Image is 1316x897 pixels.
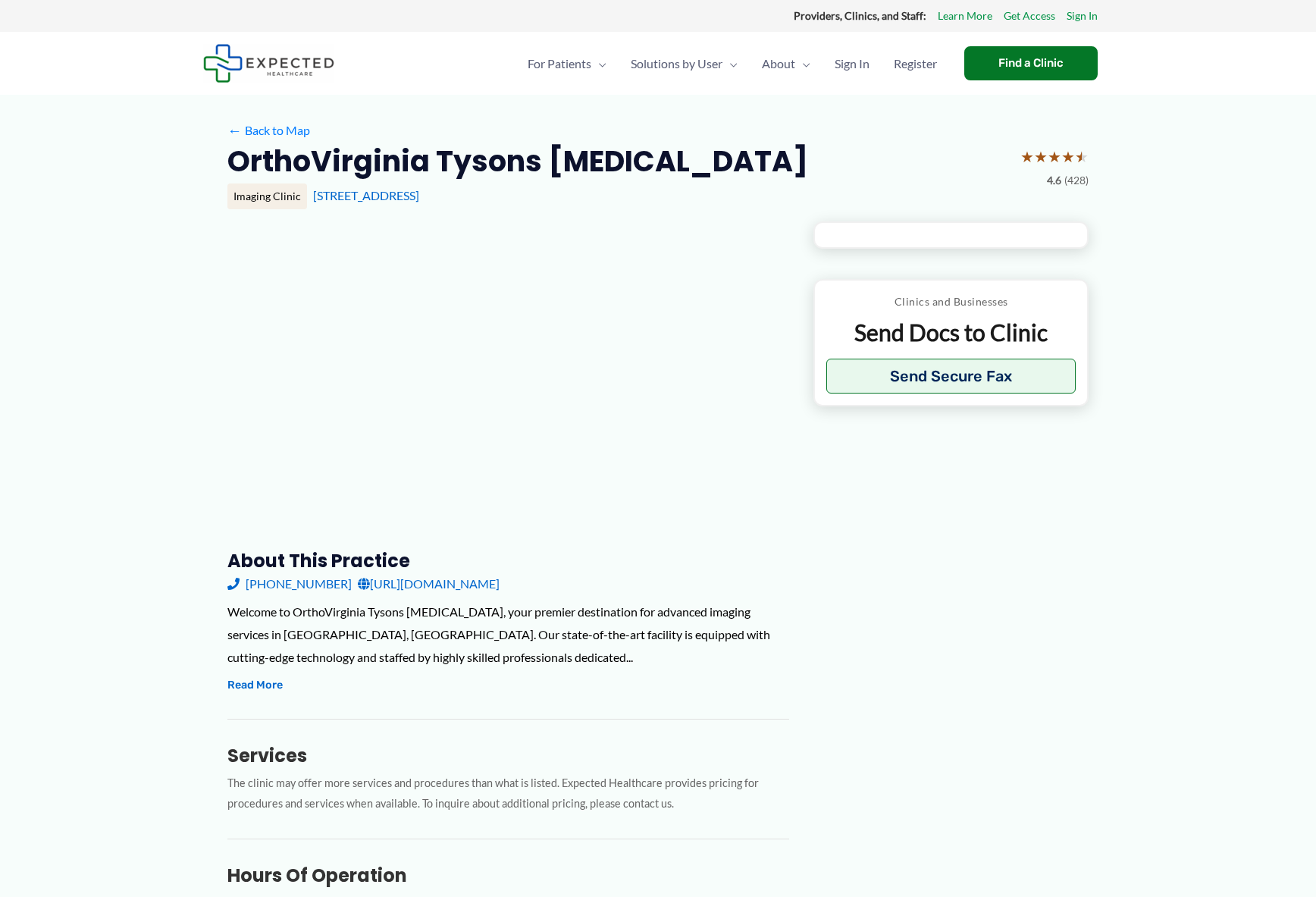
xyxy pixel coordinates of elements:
[227,123,242,137] span: ←
[591,37,606,90] span: Menu Toggle
[619,37,750,90] a: Solutions by UserMenu Toggle
[227,549,789,572] h3: About this practice
[515,37,949,90] nav: Primary Site Navigation
[515,37,619,90] a: For PatientsMenu Toggle
[938,6,992,26] a: Learn More
[826,292,1076,312] p: Clinics and Businesses
[227,744,789,767] h3: Services
[1067,6,1098,26] a: Sign In
[227,676,283,695] button: Read More
[826,359,1076,394] button: Send Secure Fax
[1048,143,1061,171] span: ★
[631,37,722,90] span: Solutions by User
[1004,6,1055,26] a: Get Access
[750,37,822,90] a: AboutMenu Toggle
[1061,143,1075,171] span: ★
[835,37,869,90] span: Sign In
[964,46,1098,80] a: Find a Clinic
[227,773,789,814] p: The clinic may offer more services and procedures than what is listed. Expected Healthcare provid...
[762,37,795,90] span: About
[795,37,810,90] span: Menu Toggle
[227,572,352,595] a: [PHONE_NUMBER]
[882,37,949,90] a: Register
[227,119,310,142] a: ←Back to Map
[722,37,738,90] span: Menu Toggle
[227,143,808,180] h2: OrthoVirginia Tysons [MEDICAL_DATA]
[227,183,307,209] div: Imaging Clinic
[894,37,937,90] span: Register
[1064,171,1089,190] span: (428)
[826,318,1076,347] p: Send Docs to Clinic
[1034,143,1048,171] span: ★
[313,188,419,202] a: [STREET_ADDRESS]
[794,9,926,22] strong: Providers, Clinics, and Staff:
[227,601,789,668] div: Welcome to OrthoVirginia Tysons [MEDICAL_DATA], your premier destination for advanced imaging ser...
[822,37,882,90] a: Sign In
[227,864,789,887] h3: Hours of Operation
[1075,143,1089,171] span: ★
[203,44,334,83] img: Expected Healthcare Logo - side, dark font, small
[1020,143,1034,171] span: ★
[1047,171,1061,190] span: 4.6
[528,37,591,90] span: For Patients
[358,572,500,595] a: [URL][DOMAIN_NAME]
